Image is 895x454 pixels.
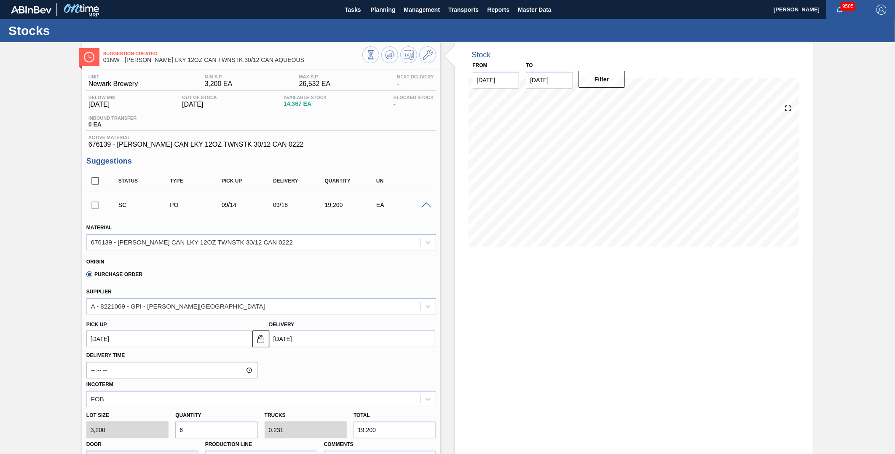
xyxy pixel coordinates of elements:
button: locked [252,330,269,347]
label: Production Line [205,441,252,447]
label: Trucks [265,412,286,418]
span: Available Stock [284,95,327,100]
input: mm/dd/yyyy [269,330,435,347]
button: Schedule Inventory [400,46,417,63]
span: 26,532 EA [299,80,331,88]
input: mm/dd/yyyy [526,72,573,89]
div: Purchase order [168,201,226,208]
label: Quantity [175,412,201,418]
label: Origin [86,259,105,265]
span: Tasks [343,5,362,15]
div: 09/18/2025 [271,201,329,208]
span: [DATE] [182,101,217,108]
img: Logout [876,5,887,15]
span: Master Data [518,5,551,15]
button: Stocks Overview [362,46,379,63]
label: Comments [324,438,436,451]
div: - [391,95,436,108]
div: - [395,74,436,88]
label: Supplier [86,289,112,295]
span: Active Material [88,135,434,140]
span: Suggestion Created [103,51,362,56]
label: Lot size [86,409,169,422]
label: Material [86,225,112,231]
label: From [473,62,488,68]
label: Pick up [86,322,107,328]
span: Blocked Stock [394,95,434,100]
input: mm/dd/yyyy [473,72,520,89]
span: Below Min [88,95,115,100]
input: mm/dd/yyyy [86,330,252,347]
label: Door [86,441,102,447]
span: Management [404,5,440,15]
div: Quantity [323,178,381,184]
h1: Stocks [8,26,158,35]
img: TNhmsLtSVTkK8tSr43FrP2fwEKptu5GPRR3wAAAABJRU5ErkJggg== [11,6,51,13]
h3: Suggestions [86,157,436,166]
div: Pick up [220,178,278,184]
span: Planning [370,5,395,15]
span: Out Of Stock [182,95,217,100]
div: UN [374,178,432,184]
div: EA [374,201,432,208]
div: Stock [472,51,491,59]
span: 01NW - CARR LKY 12OZ CAN TWNSTK 30/12 CAN AQUEOUS [103,57,362,63]
label: Delivery [269,322,295,328]
button: Notifications [826,4,853,16]
div: Type [168,178,226,184]
span: MAX S.P. [299,74,331,79]
span: [DATE] [88,101,115,108]
span: 9505 [841,2,855,11]
div: FOB [91,395,104,403]
span: 676139 - [PERSON_NAME] CAN LKY 12OZ TWNSTK 30/12 CAN 0222 [88,141,434,148]
label: to [526,62,533,68]
div: Delivery [271,178,329,184]
span: MIN S.P. [204,74,232,79]
span: Transports [448,5,479,15]
img: locked [256,334,266,344]
label: Incoterm [86,381,113,387]
span: 3,200 EA [204,80,232,88]
div: 676139 - [PERSON_NAME] CAN LKY 12OZ TWNSTK 30/12 CAN 0222 [91,239,293,246]
span: Newark Brewery [88,80,138,88]
button: Filter [579,71,625,88]
div: 19,200 [323,201,381,208]
span: 14,367 EA [284,101,327,107]
div: Status [116,178,174,184]
button: Go to Master Data / General [419,46,436,63]
span: Next Delivery [397,74,434,79]
span: Reports [487,5,509,15]
span: Inbound Transfer [88,116,137,121]
label: Delivery Time [86,349,258,362]
label: Total [354,412,370,418]
div: A - 8221069 - GPI - [PERSON_NAME][GEOGRAPHIC_DATA] [91,303,265,310]
button: Update Chart [381,46,398,63]
img: Ícone [84,52,94,62]
span: 0 EA [88,121,137,128]
div: Suggestion Created [116,201,174,208]
label: Purchase Order [86,271,142,277]
div: 09/14/2025 [220,201,278,208]
span: Unit [88,74,138,79]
